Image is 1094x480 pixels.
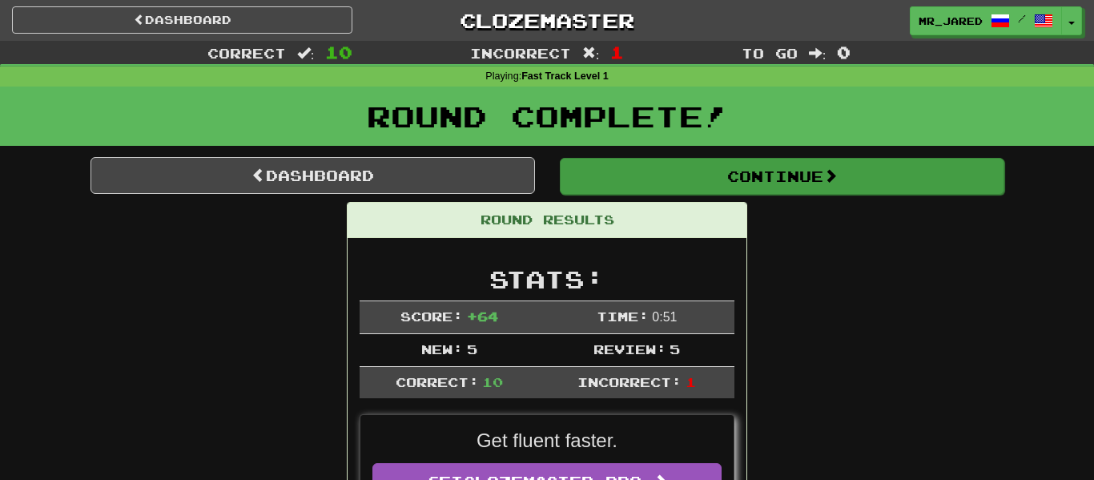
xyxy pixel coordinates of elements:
span: 1 [610,42,624,62]
span: + 64 [467,309,498,324]
h1: Round Complete! [6,100,1088,132]
span: 10 [482,374,503,389]
span: 5 [670,341,680,357]
span: 0 : 51 [652,310,677,324]
a: Dashboard [90,157,535,194]
span: Score: [400,309,463,324]
h2: Stats: [360,266,734,292]
button: Continue [560,158,1004,195]
span: Correct: [396,374,479,389]
div: Round Results [348,203,746,238]
span: New: [421,341,463,357]
span: : [297,46,315,60]
span: : [582,46,600,60]
a: Dashboard [12,6,352,34]
span: Incorrect: [577,374,682,389]
span: Mr_Jared [919,14,983,28]
a: Mr_Jared / [910,6,1062,35]
span: 5 [467,341,477,357]
strong: Fast Track Level 1 [521,71,609,82]
span: Incorrect [470,45,571,61]
span: To go [742,45,798,61]
span: : [809,46,827,60]
span: / [1018,13,1026,24]
span: 1 [686,374,696,389]
a: Clozemaster [376,6,717,34]
p: Get fluent faster. [372,427,722,454]
span: Time: [597,309,649,324]
span: 10 [325,42,352,62]
span: Correct [207,45,286,61]
span: Review: [593,341,666,357]
span: 0 [837,42,851,62]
